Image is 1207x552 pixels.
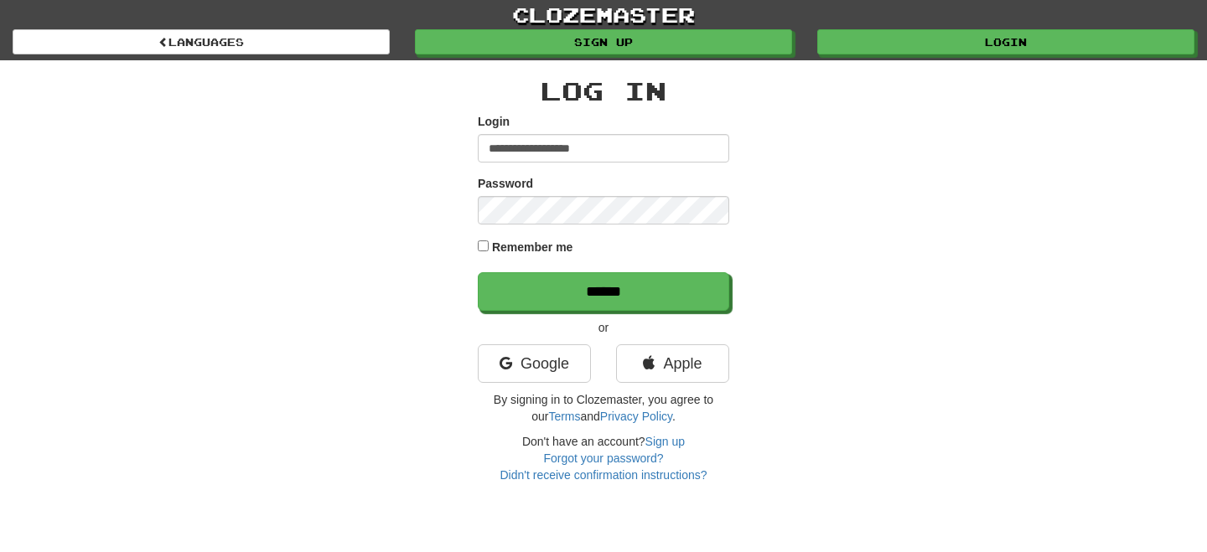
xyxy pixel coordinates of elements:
a: Apple [616,344,729,383]
a: Languages [13,29,390,54]
p: By signing in to Clozemaster, you agree to our and . [478,391,729,425]
a: Sign up [415,29,792,54]
h2: Log In [478,77,729,105]
p: or [478,319,729,336]
a: Google [478,344,591,383]
a: Terms [548,410,580,423]
label: Remember me [492,239,573,255]
div: Don't have an account? [478,433,729,483]
a: Privacy Policy [600,410,672,423]
a: Forgot your password? [543,451,663,465]
a: Sign up [645,435,685,448]
label: Password [478,175,533,192]
label: Login [478,113,510,130]
a: Login [817,29,1194,54]
a: Didn't receive confirmation instructions? [500,468,707,482]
